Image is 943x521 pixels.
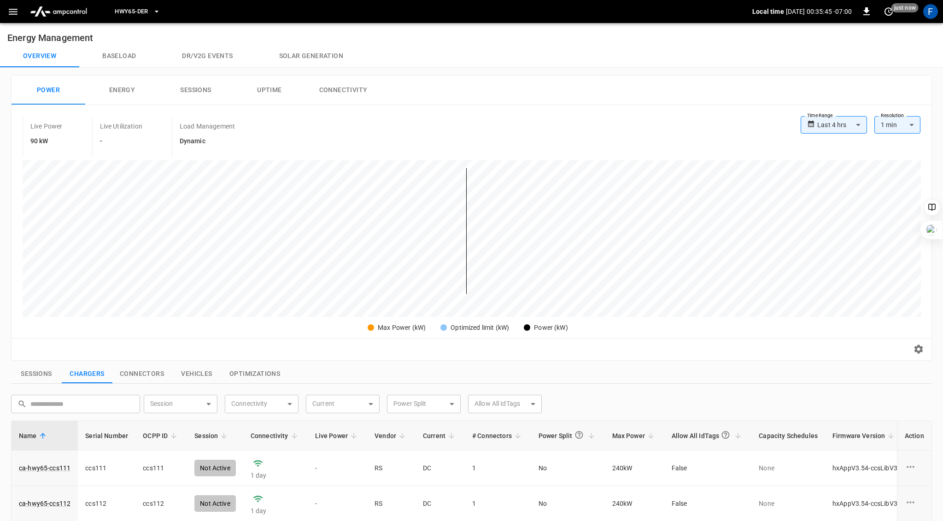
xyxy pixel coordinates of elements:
h6: - [100,136,142,146]
div: Not Active [194,460,236,476]
button: show latest sessions [11,364,62,384]
div: Power (kW) [534,323,568,333]
button: Uptime [233,76,306,105]
span: Connectivity [251,430,300,441]
button: show latest charge points [62,364,112,384]
td: hxAppV3.54-ccsLibV3.4 [825,451,910,486]
td: RS [367,451,416,486]
div: profile-icon [923,4,938,19]
td: DC [416,451,465,486]
a: ca-hwy65-ccs112 [19,499,70,508]
th: Serial Number [78,421,135,451]
td: No [531,451,605,486]
button: show latest connectors [112,364,171,384]
p: None [759,499,818,508]
p: Local time [752,7,784,16]
p: [DATE] 00:35:45 -07:00 [786,7,852,16]
button: Dr/V2G events [159,45,256,67]
img: ampcontrol.io logo [26,3,91,20]
p: Live Power [30,122,63,131]
span: Live Power [315,430,360,441]
td: ccs111 [135,451,187,486]
div: 1 min [874,116,920,134]
span: Max Power [612,430,657,441]
button: set refresh interval [881,4,896,19]
th: Capacity Schedules [751,421,825,451]
td: 1 [465,451,531,486]
span: # Connectors [472,430,524,441]
div: Optimized limit (kW) [451,323,509,333]
div: charge point options [905,461,924,475]
button: show latest vehicles [171,364,222,384]
span: Allow All IdTags [672,427,744,445]
h6: Dynamic [180,136,235,146]
span: just now [891,3,919,12]
td: - [308,451,368,486]
p: 1 day [251,471,300,480]
button: show latest optimizations [222,364,287,384]
span: Session [194,430,230,441]
button: Power [12,76,85,105]
div: charge point options [905,497,924,510]
h6: 90 kW [30,136,63,146]
button: HWY65-DER [111,3,164,21]
div: Max Power (kW) [378,323,426,333]
button: Solar generation [256,45,366,67]
span: HWY65-DER [115,6,148,17]
span: OCPP ID [143,430,180,441]
label: Time Range [807,112,833,119]
span: Name [19,430,49,441]
span: Firmware Version [832,430,897,441]
span: Vendor [375,430,408,441]
p: None [759,463,818,473]
button: Sessions [159,76,233,105]
div: Not Active [194,495,236,512]
td: False [664,451,751,486]
th: Action [897,421,931,451]
td: 240 kW [605,451,664,486]
p: 1 day [251,506,300,515]
label: Resolution [881,112,904,119]
button: Baseload [79,45,159,67]
td: ccs111 [78,451,135,486]
button: Connectivity [306,76,380,105]
p: Load Management [180,122,235,131]
a: ca-hwy65-ccs111 [19,463,70,473]
span: Current [423,430,457,441]
div: Last 4 hrs [817,116,867,134]
span: Power Split [539,427,597,445]
p: Live Utilization [100,122,142,131]
button: Energy [85,76,159,105]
